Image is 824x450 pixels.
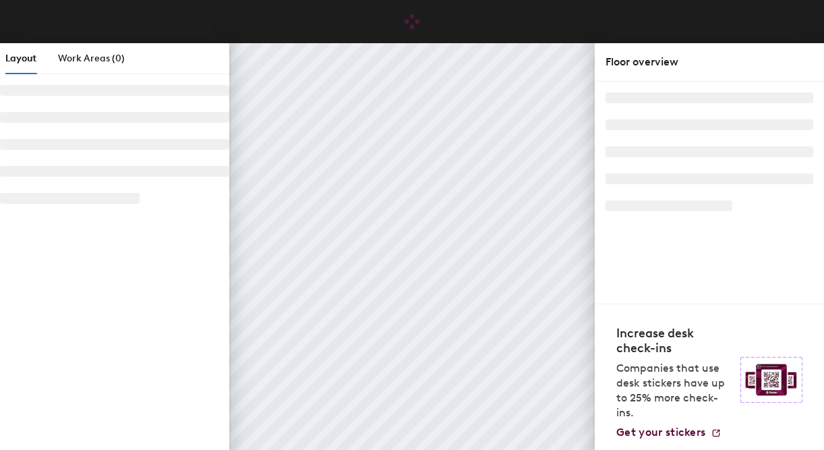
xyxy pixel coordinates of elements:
[740,357,802,403] img: Sticker logo
[606,54,813,70] div: Floor overview
[616,326,732,356] h4: Increase desk check-ins
[616,361,732,420] p: Companies that use desk stickers have up to 25% more check-ins.
[58,53,125,64] span: Work Areas (0)
[616,426,722,439] a: Get your stickers
[616,426,705,439] span: Get your stickers
[5,53,36,64] span: Layout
